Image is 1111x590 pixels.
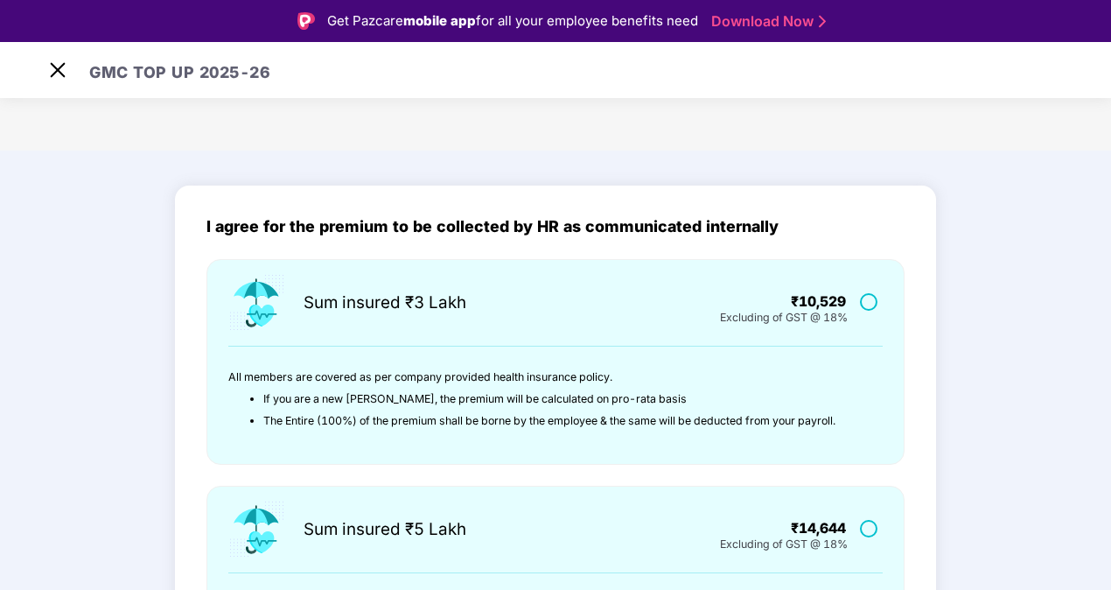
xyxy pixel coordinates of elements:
strong: mobile app [403,12,476,29]
img: Stroke [819,12,826,31]
div: ₹14,644 [701,522,846,538]
li: The Entire (100%) of the premium shall be borne by the employee & the same will be deducted from ... [263,411,861,432]
div: Excluding of GST @ 18% [720,307,848,321]
div: Sum insured ₹5 Lakh [304,522,466,541]
img: icon [227,273,286,333]
div: Get Pazcare for all your employee benefits need [327,11,698,32]
img: Logo [297,12,315,30]
p: All members are covered as per company provided health insurance policy. [228,367,861,389]
div: Sum insured ₹3 Lakh [304,295,466,314]
img: icon [227,500,286,559]
div: ₹10,529 [701,295,846,312]
div: Excluding of GST @ 18% [720,534,848,548]
h3: GMC TOP UP 2025-26 [89,40,269,101]
div: I agree for the premium to be collected by HR as communicated internally [206,218,905,236]
a: Download Now [711,12,821,31]
li: If you are a new [PERSON_NAME], the premium will be calculated on pro-rata basis [263,389,861,411]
